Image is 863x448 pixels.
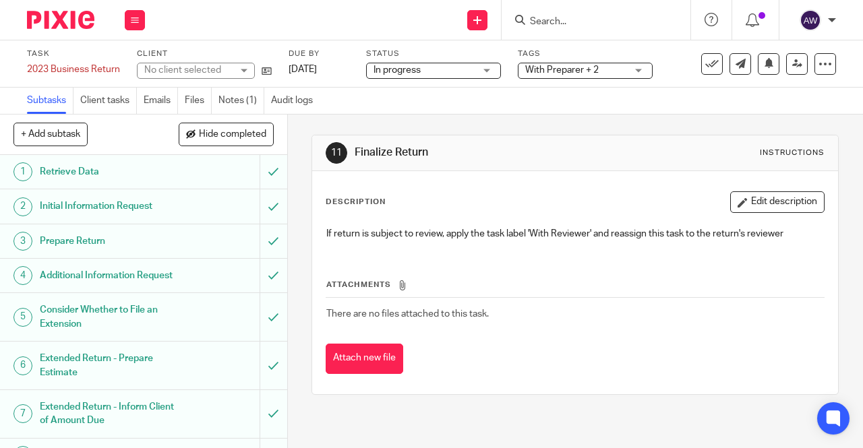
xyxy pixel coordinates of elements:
[271,88,320,114] a: Audit logs
[289,49,349,59] label: Due by
[525,65,599,75] span: With Preparer + 2
[185,88,212,114] a: Files
[326,309,489,319] span: There are no files attached to this task.
[179,123,274,146] button: Hide completed
[730,191,825,213] button: Edit description
[374,65,421,75] span: In progress
[326,281,391,288] span: Attachments
[326,197,386,207] p: Description
[40,397,177,431] h1: Extended Return - Inform Client of Amount Due
[40,265,177,286] h1: Additional Information Request
[289,65,317,74] span: [DATE]
[13,404,32,423] div: 7
[137,49,272,59] label: Client
[13,197,32,216] div: 2
[529,16,650,28] input: Search
[40,300,177,334] h1: Consider Whether to File an Extension
[27,49,120,59] label: Task
[144,88,178,114] a: Emails
[27,11,94,29] img: Pixie
[800,9,821,31] img: svg%3E
[326,142,347,164] div: 11
[366,49,501,59] label: Status
[40,231,177,251] h1: Prepare Return
[218,88,264,114] a: Notes (1)
[355,146,604,160] h1: Finalize Return
[40,162,177,182] h1: Retrieve Data
[40,348,177,383] h1: Extended Return - Prepare Estimate
[13,356,32,375] div: 6
[760,148,825,158] div: Instructions
[13,232,32,251] div: 3
[326,344,403,374] button: Attach new file
[13,308,32,327] div: 5
[27,63,120,76] div: 2023 Business Return
[199,129,266,140] span: Hide completed
[80,88,137,114] a: Client tasks
[518,49,653,59] label: Tags
[13,123,88,146] button: + Add subtask
[13,266,32,285] div: 4
[27,88,73,114] a: Subtasks
[326,227,824,241] p: If return is subject to review, apply the task label 'With Reviewer' and reassign this task to th...
[40,196,177,216] h1: Initial Information Request
[13,162,32,181] div: 1
[144,63,232,77] div: No client selected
